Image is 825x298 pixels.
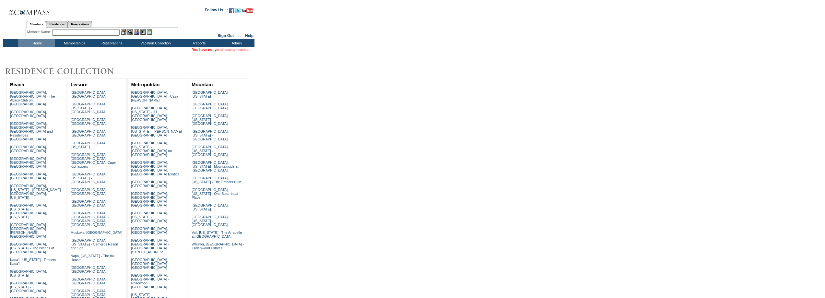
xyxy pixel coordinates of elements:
[131,106,168,122] a: [GEOGRAPHIC_DATA], [US_STATE] - 71 [GEOGRAPHIC_DATA], [GEOGRAPHIC_DATA]
[131,125,182,137] a: [GEOGRAPHIC_DATA], [US_STATE] - [PERSON_NAME][GEOGRAPHIC_DATA]
[131,238,169,254] a: [GEOGRAPHIC_DATA], [GEOGRAPHIC_DATA] - [GEOGRAPHIC_DATA][STREET_ADDRESS]
[10,172,47,180] a: [GEOGRAPHIC_DATA], [GEOGRAPHIC_DATA]
[71,266,108,273] a: [GEOGRAPHIC_DATA], [GEOGRAPHIC_DATA]
[242,8,253,13] img: Subscribe to our YouTube Channel
[10,269,47,277] a: [GEOGRAPHIC_DATA], [US_STATE]
[192,102,229,110] a: [GEOGRAPHIC_DATA], [GEOGRAPHIC_DATA]
[192,176,241,184] a: [GEOGRAPHIC_DATA], [US_STATE] - The Timbers Club
[71,141,108,149] a: [GEOGRAPHIC_DATA], [US_STATE]
[71,277,108,285] a: [GEOGRAPHIC_DATA], [GEOGRAPHIC_DATA]
[10,157,48,168] a: [GEOGRAPHIC_DATA] - [GEOGRAPHIC_DATA] - [GEOGRAPHIC_DATA]
[10,223,48,238] a: [GEOGRAPHIC_DATA] - [GEOGRAPHIC_DATA][PERSON_NAME], [GEOGRAPHIC_DATA]
[192,188,238,199] a: [GEOGRAPHIC_DATA], [US_STATE] - One Steamboat Place
[10,203,47,219] a: [GEOGRAPHIC_DATA], [US_STATE] - [GEOGRAPHIC_DATA], [US_STATE]
[131,141,172,157] a: [GEOGRAPHIC_DATA], [US_STATE] - [GEOGRAPHIC_DATA] on [GEOGRAPHIC_DATA]
[71,199,108,207] a: [GEOGRAPHIC_DATA], [GEOGRAPHIC_DATA]
[10,281,47,293] a: [GEOGRAPHIC_DATA], [US_STATE] - [GEOGRAPHIC_DATA]
[10,90,55,106] a: [GEOGRAPHIC_DATA], [GEOGRAPHIC_DATA] - The Abaco Club on [GEOGRAPHIC_DATA]
[192,203,229,211] a: [GEOGRAPHIC_DATA], [US_STATE]
[245,33,253,38] a: Help
[71,238,118,250] a: [GEOGRAPHIC_DATA], [US_STATE] - Carneros Resort and Spa
[71,188,108,196] a: [GEOGRAPHIC_DATA], [GEOGRAPHIC_DATA]
[71,153,116,168] a: [GEOGRAPHIC_DATA], [GEOGRAPHIC_DATA] - [GEOGRAPHIC_DATA] Cape Kidnappers
[10,82,24,87] a: Beach
[55,39,92,47] td: Memberships
[71,254,115,262] a: Napa, [US_STATE] - The Ink House
[192,215,229,227] a: [GEOGRAPHIC_DATA], [US_STATE] - [GEOGRAPHIC_DATA]
[27,29,52,35] div: Member Name:
[192,129,229,141] a: [GEOGRAPHIC_DATA], [US_STATE] - [GEOGRAPHIC_DATA]
[217,39,254,47] td: Admin
[10,110,47,118] a: [GEOGRAPHIC_DATA], [GEOGRAPHIC_DATA]
[229,10,234,14] a: Become our fan on Facebook
[71,129,108,137] a: [GEOGRAPHIC_DATA], [GEOGRAPHIC_DATA]
[10,258,56,266] a: Kaua'i, [US_STATE] - Timbers Kaua'i
[71,82,88,87] a: Leisure
[71,90,108,98] a: [GEOGRAPHIC_DATA], [GEOGRAPHIC_DATA]
[10,242,54,254] a: [GEOGRAPHIC_DATA], [US_STATE] - The Islands of [GEOGRAPHIC_DATA]
[180,39,217,47] td: Reports
[147,29,152,35] img: b_calculator.gif
[131,161,179,176] a: [GEOGRAPHIC_DATA], [GEOGRAPHIC_DATA] - [GEOGRAPHIC_DATA], [GEOGRAPHIC_DATA] Exotica
[10,122,53,141] a: [GEOGRAPHIC_DATA], [GEOGRAPHIC_DATA] - [GEOGRAPHIC_DATA] and Residences [GEOGRAPHIC_DATA]
[9,3,51,17] img: Compass Home
[127,29,133,35] img: View
[140,29,146,35] img: Reservations
[192,242,244,250] a: Whistler, [GEOGRAPHIC_DATA] - Kadenwood Estates
[131,227,168,234] a: [GEOGRAPHIC_DATA], [GEOGRAPHIC_DATA]
[229,8,234,13] img: Become our fan on Facebook
[46,21,68,28] a: Residences
[27,21,46,28] a: Members
[92,39,130,47] td: Reservations
[192,231,242,238] a: Vail, [US_STATE] - The Arrabelle at [GEOGRAPHIC_DATA]
[130,39,180,47] td: Vacation Collection
[71,231,122,234] a: Muskoka, [GEOGRAPHIC_DATA]
[235,10,241,14] a: Follow us on Twitter
[131,90,178,102] a: [GEOGRAPHIC_DATA], [GEOGRAPHIC_DATA] - Casa [PERSON_NAME]
[192,82,213,87] a: Mountain
[71,102,108,114] a: [GEOGRAPHIC_DATA], [US_STATE] - [GEOGRAPHIC_DATA]
[131,258,169,269] a: [GEOGRAPHIC_DATA], [GEOGRAPHIC_DATA] - [GEOGRAPHIC_DATA]
[10,145,47,153] a: [GEOGRAPHIC_DATA], [GEOGRAPHIC_DATA]
[238,33,241,38] span: ::
[131,180,168,188] a: [GEOGRAPHIC_DATA], [GEOGRAPHIC_DATA]
[192,161,238,172] a: [GEOGRAPHIC_DATA], [US_STATE] - Mountainside at [GEOGRAPHIC_DATA]
[235,8,241,13] img: Follow us on Twitter
[71,172,108,184] a: [GEOGRAPHIC_DATA], [US_STATE] - [GEOGRAPHIC_DATA]
[192,145,229,157] a: [GEOGRAPHIC_DATA], [US_STATE] - [GEOGRAPHIC_DATA]
[68,21,92,28] a: Reservations
[242,10,253,14] a: Subscribe to our YouTube Channel
[71,211,109,227] a: [GEOGRAPHIC_DATA], [GEOGRAPHIC_DATA] - [GEOGRAPHIC_DATA] [GEOGRAPHIC_DATA]
[131,273,169,289] a: [GEOGRAPHIC_DATA], [GEOGRAPHIC_DATA] - Rosewood [GEOGRAPHIC_DATA]
[71,118,108,125] a: [GEOGRAPHIC_DATA], [GEOGRAPHIC_DATA]
[192,114,229,125] a: [GEOGRAPHIC_DATA], [US_STATE] - [GEOGRAPHIC_DATA]
[10,184,61,199] a: [GEOGRAPHIC_DATA], [US_STATE] - [PERSON_NAME][GEOGRAPHIC_DATA], [US_STATE]
[131,211,168,223] a: [GEOGRAPHIC_DATA], [US_STATE] - [GEOGRAPHIC_DATA]
[121,29,126,35] img: b_edit.gif
[18,39,55,47] td: Home
[192,48,251,52] span: You have not yet chosen a member.
[192,90,229,98] a: [GEOGRAPHIC_DATA], [US_STATE]
[134,29,139,35] img: Impersonate
[218,33,234,38] a: Sign Out
[3,65,130,78] img: Destinations by Exclusive Resorts
[205,7,228,15] td: Follow Us ::
[131,192,169,207] a: [GEOGRAPHIC_DATA], [GEOGRAPHIC_DATA] - [GEOGRAPHIC_DATA] [GEOGRAPHIC_DATA]
[131,82,159,87] a: Metropolitan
